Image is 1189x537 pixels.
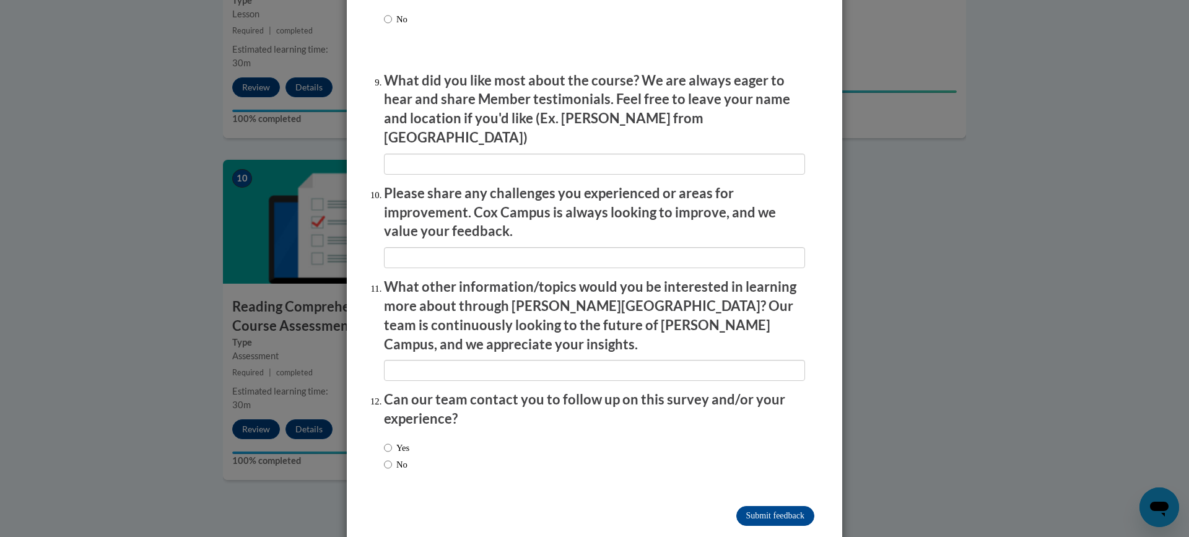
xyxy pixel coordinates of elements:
[384,277,805,354] p: What other information/topics would you be interested in learning more about through [PERSON_NAME...
[384,12,392,26] input: No
[384,458,407,471] label: No
[384,458,392,471] input: No
[396,12,409,26] p: No
[384,71,805,147] p: What did you like most about the course? We are always eager to hear and share Member testimonial...
[384,441,392,455] input: Yes
[736,506,814,526] input: Submit feedback
[384,441,409,455] label: Yes
[384,390,805,429] p: Can our team contact you to follow up on this survey and/or your experience?
[384,184,805,241] p: Please share any challenges you experienced or areas for improvement. Cox Campus is always lookin...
